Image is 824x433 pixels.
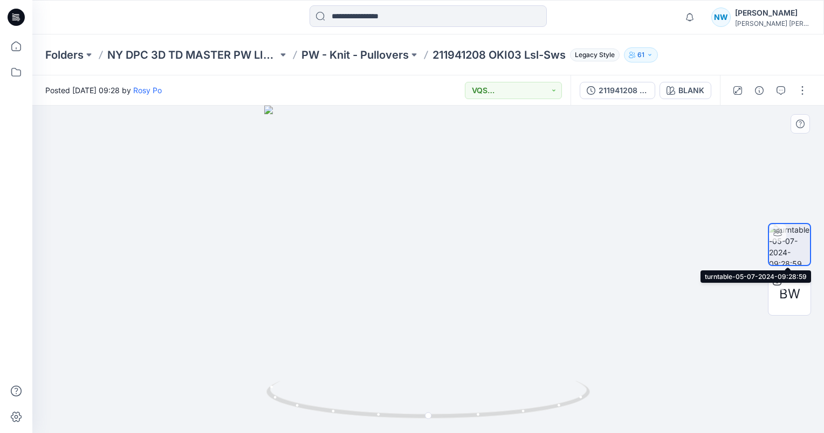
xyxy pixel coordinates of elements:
[301,47,409,62] a: PW - Knit - Pullovers
[107,47,278,62] a: NY DPC 3D TD MASTER PW LIBRARY
[432,47,566,62] p: 211941208 OKI03 Lsl-Sws
[769,224,810,265] img: turntable-05-07-2024-09:28:59
[735,19,811,27] div: [PERSON_NAME] [PERSON_NAME]
[735,6,811,19] div: [PERSON_NAME]
[637,49,644,61] p: 61
[711,8,731,27] div: NW
[678,85,704,96] div: BLANK
[570,48,620,61] span: Legacy Style
[779,284,800,304] span: BW
[751,82,768,99] button: Details
[566,47,620,62] button: Legacy Style
[45,85,162,96] span: Posted [DATE] 09:28 by
[660,82,711,99] button: BLANK
[624,47,658,62] button: 61
[599,85,648,96] div: 211941208 OKI03 Lsl-Sws
[580,82,655,99] button: 211941208 OKI03 Lsl-Sws
[133,86,162,95] a: Rosy Po
[45,47,84,62] a: Folders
